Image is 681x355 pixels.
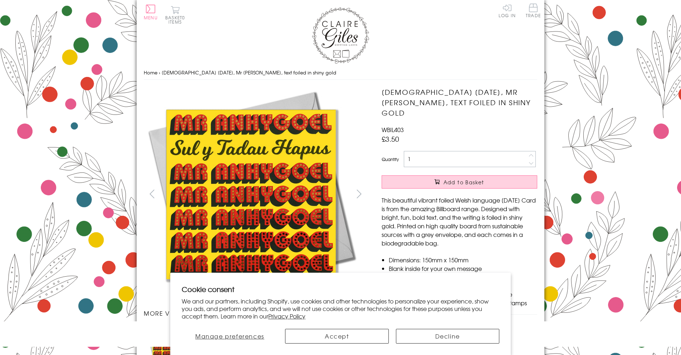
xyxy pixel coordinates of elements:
[162,69,336,76] span: [DEMOGRAPHIC_DATA] [DATE], Mr [PERSON_NAME], text foiled in shiny gold
[351,186,367,202] button: next
[144,69,157,76] a: Home
[144,309,367,317] h3: More views
[144,65,537,80] nav: breadcrumbs
[526,4,541,18] span: Trade
[144,5,158,20] button: Menu
[159,69,160,76] span: ›
[182,297,499,320] p: We and our partners, including Shopify, use cookies and other technologies to personalize your ex...
[144,14,158,21] span: Menu
[144,186,160,202] button: prev
[144,87,358,302] img: Welsh Father's Day, Mr Anhygoel, text foiled in shiny gold
[168,14,185,25] span: 0 items
[165,6,185,24] button: Basket0 items
[382,156,399,162] label: Quantity
[499,4,516,18] a: Log In
[396,329,500,344] button: Decline
[182,284,499,294] h2: Cookie consent
[195,332,264,340] span: Manage preferences
[382,175,537,189] button: Add to Basket
[526,4,541,19] a: Trade
[389,264,537,273] li: Blank inside for your own message
[268,312,305,320] a: Privacy Policy
[382,125,404,134] span: WBIL403
[312,7,369,64] img: Claire Giles Greetings Cards
[382,196,537,247] p: This beautiful vibrant foiled Welsh language [DATE] Card is from the amazing Billboard range. Des...
[182,329,278,344] button: Manage preferences
[382,87,537,118] h1: [DEMOGRAPHIC_DATA] [DATE], Mr [PERSON_NAME], text foiled in shiny gold
[389,256,537,264] li: Dimensions: 150mm x 150mm
[285,329,389,344] button: Accept
[444,179,484,186] span: Add to Basket
[382,134,399,144] span: £3.50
